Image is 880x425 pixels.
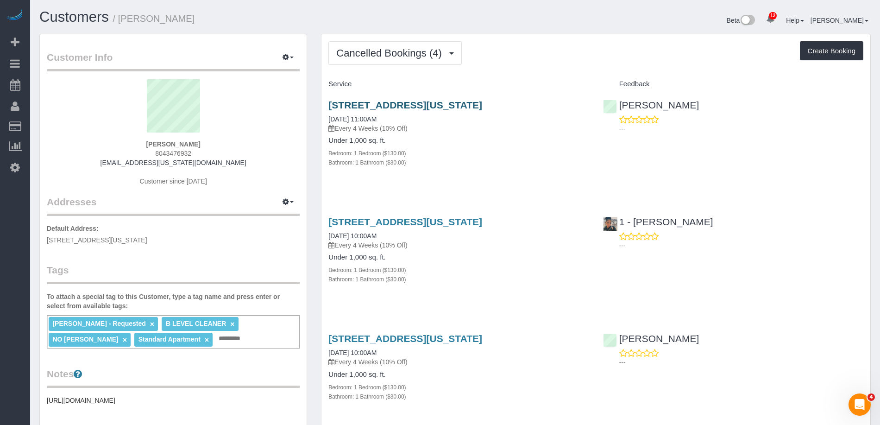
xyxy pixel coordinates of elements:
h4: Service [328,80,589,88]
small: Bedroom: 1 Bedroom ($130.00) [328,150,406,157]
label: To attach a special tag to this Customer, type a tag name and press enter or select from availabl... [47,292,300,311]
a: 1 - [PERSON_NAME] [603,216,713,227]
a: [DATE] 11:00AM [328,115,377,123]
a: [EMAIL_ADDRESS][US_STATE][DOMAIN_NAME] [101,159,246,166]
h4: Under 1,000 sq. ft. [328,371,589,379]
span: 8043476932 [155,150,191,157]
a: Help [786,17,804,24]
a: × [150,320,154,328]
p: Every 4 Weeks (10% Off) [328,357,589,367]
span: Standard Apartment [138,336,201,343]
a: [DATE] 10:00AM [328,349,377,356]
a: [PERSON_NAME] [603,100,699,110]
span: B LEVEL CLEANER [166,320,226,327]
legend: Notes [47,367,300,388]
small: Bathroom: 1 Bathroom ($30.00) [328,276,406,283]
label: Default Address: [47,224,99,233]
a: 12 [761,9,779,30]
p: Every 4 Weeks (10% Off) [328,124,589,133]
span: 4 [867,393,875,401]
a: Customers [39,9,109,25]
span: [STREET_ADDRESS][US_STATE] [47,236,147,244]
small: Bathroom: 1 Bathroom ($30.00) [328,159,406,166]
p: --- [619,241,863,250]
img: Automaid Logo [6,9,24,22]
pre: [URL][DOMAIN_NAME] [47,396,300,405]
iframe: Intercom live chat [849,393,871,416]
a: × [123,336,127,344]
a: × [205,336,209,344]
h4: Under 1,000 sq. ft. [328,137,589,145]
a: × [230,320,234,328]
span: NO [PERSON_NAME] [52,336,118,343]
button: Cancelled Bookings (4) [328,41,462,65]
h4: Feedback [603,80,863,88]
a: [PERSON_NAME] [603,333,699,344]
a: [STREET_ADDRESS][US_STATE] [328,100,482,110]
a: [PERSON_NAME] [811,17,868,24]
small: Bedroom: 1 Bedroom ($130.00) [328,267,406,273]
span: [PERSON_NAME] - Requested [52,320,145,327]
a: [STREET_ADDRESS][US_STATE] [328,333,482,344]
button: Create Booking [800,41,863,61]
p: Every 4 Weeks (10% Off) [328,241,589,250]
p: --- [619,358,863,367]
a: Beta [727,17,755,24]
legend: Tags [47,263,300,284]
img: New interface [740,15,755,27]
span: 12 [769,12,777,19]
small: Bathroom: 1 Bathroom ($30.00) [328,393,406,400]
strong: [PERSON_NAME] [146,140,200,148]
small: / [PERSON_NAME] [113,13,195,24]
img: 1 - Marlenyn Robles [603,217,617,231]
a: [DATE] 10:00AM [328,232,377,240]
small: Bedroom: 1 Bedroom ($130.00) [328,384,406,391]
span: Customer since [DATE] [140,178,207,185]
span: Cancelled Bookings (4) [336,47,446,59]
p: --- [619,124,863,133]
h4: Under 1,000 sq. ft. [328,254,589,261]
legend: Customer Info [47,51,300,71]
a: [STREET_ADDRESS][US_STATE] [328,216,482,227]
